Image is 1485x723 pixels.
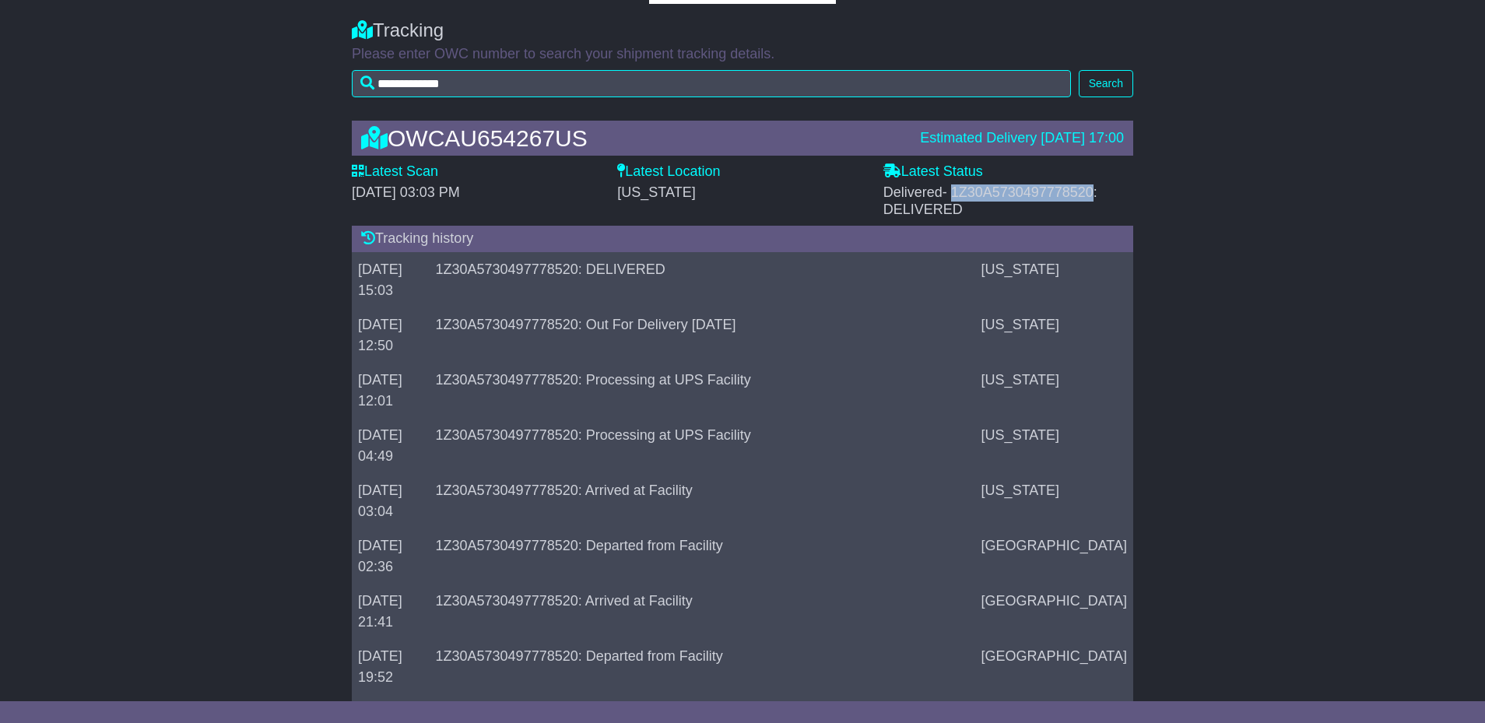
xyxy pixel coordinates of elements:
td: [DATE] 03:04 [352,473,430,528]
button: Search [1079,70,1133,97]
td: 1Z30A5730497778520: Processing at UPS Facility [430,418,975,473]
td: [US_STATE] [975,363,1133,418]
td: 1Z30A5730497778520: Arrived at Facility [430,584,975,639]
td: [US_STATE] [975,252,1133,307]
td: 1Z30A5730497778520: Departed from Facility [430,639,975,694]
span: - 1Z30A5730497778520: DELIVERED [883,184,1097,217]
td: [DATE] 15:03 [352,252,430,307]
td: [US_STATE] [975,473,1133,528]
span: Delivered [883,184,1097,217]
label: Latest Status [883,163,983,181]
td: 1Z30A5730497778520: Processing at UPS Facility [430,363,975,418]
td: 1Z30A5730497778520: Arrived at Facility [430,473,975,528]
span: [US_STATE] [617,184,695,200]
td: [US_STATE] [975,418,1133,473]
label: Latest Location [617,163,720,181]
div: Tracking history [352,226,1133,252]
td: [DATE] 04:49 [352,418,430,473]
td: [DATE] 21:41 [352,584,430,639]
td: 1Z30A5730497778520: DELIVERED [430,252,975,307]
td: [DATE] 19:52 [352,639,430,694]
td: [DATE] 12:50 [352,307,430,363]
td: [GEOGRAPHIC_DATA] [975,584,1133,639]
div: OWCAU654267US [353,125,912,151]
p: Please enter OWC number to search your shipment tracking details. [352,46,1133,63]
div: Tracking [352,19,1133,42]
label: Latest Scan [352,163,438,181]
span: [DATE] 03:03 PM [352,184,460,200]
td: 1Z30A5730497778520: Departed from Facility [430,528,975,584]
td: 1Z30A5730497778520: Out For Delivery [DATE] [430,307,975,363]
div: Estimated Delivery [DATE] 17:00 [920,130,1124,147]
td: [DATE] 02:36 [352,528,430,584]
td: [GEOGRAPHIC_DATA] [975,639,1133,694]
td: [US_STATE] [975,307,1133,363]
td: [DATE] 12:01 [352,363,430,418]
td: [GEOGRAPHIC_DATA] [975,528,1133,584]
